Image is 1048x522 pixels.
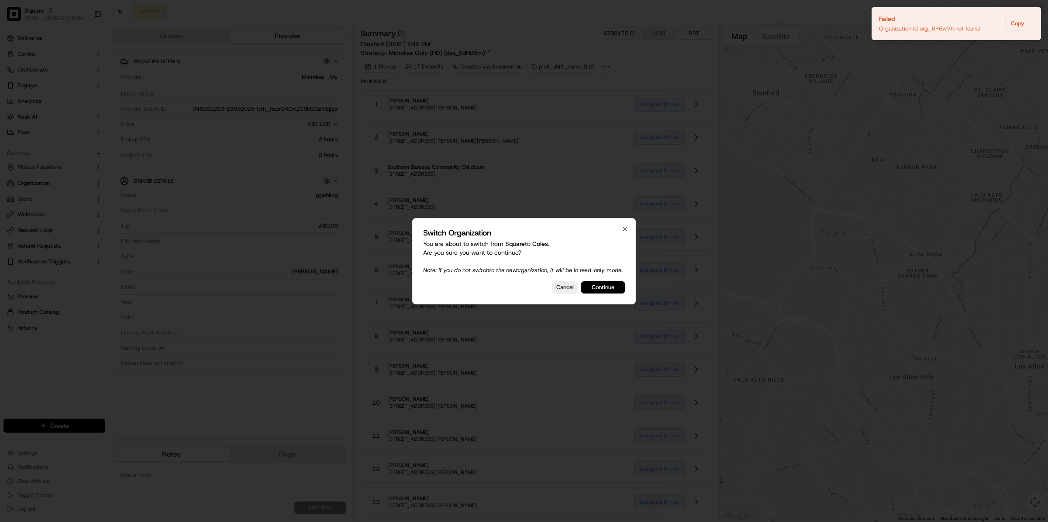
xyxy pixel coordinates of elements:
[505,240,525,248] span: Square
[62,147,106,154] a: Powered byPylon
[83,126,140,135] span: API Documentation
[9,127,16,134] div: 📗
[423,229,625,237] h2: Switch Organization
[879,14,980,23] div: Failed
[9,83,24,99] img: 1736555255976-a54dd68f-1ca7-489b-9aae-adbdc363a1c4
[423,239,625,274] p: You are about to switch from to . Are you sure you want to continue?
[532,240,548,248] span: Coles
[879,25,980,33] div: Organization id org_6P6wVh not found
[9,8,26,26] img: Nash
[552,281,578,293] button: Cancel
[9,34,159,48] p: Welcome 👋
[74,127,81,134] div: 💻
[70,123,144,138] a: 💻API Documentation
[30,83,143,92] div: Start new chat
[423,266,623,274] span: Note: If you do not switch to the new organization, it will be in read-only mode.
[30,92,110,99] div: We're available if you need us!
[148,85,159,96] button: Start new chat
[23,56,157,65] input: Got a question? Start typing here...
[17,126,67,135] span: Knowledge Base
[5,123,70,138] a: 📗Knowledge Base
[581,281,625,293] button: Continue
[87,147,106,154] span: Pylon
[1005,17,1030,31] button: Copy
